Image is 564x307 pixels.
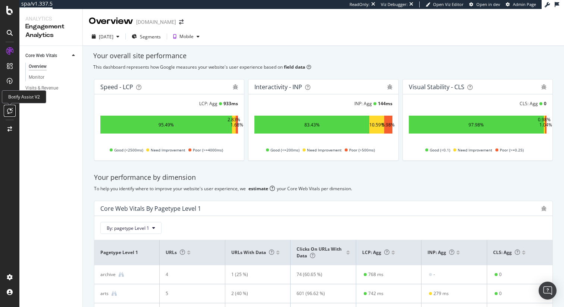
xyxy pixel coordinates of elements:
[231,290,279,297] div: 2 (40 %)
[231,271,279,278] div: 1 (25 %)
[426,1,464,7] a: Open Viz Editor
[493,249,520,256] span: CLS: Agg
[228,116,240,133] div: 2.83%
[94,185,553,192] div: To help you identify where to improve your website's user experience, we your Core Web Vitals per...
[29,73,77,81] a: Monitor
[100,222,162,234] button: By: pagetype Level 1
[350,1,370,7] div: ReadOnly:
[166,249,185,256] span: URLs
[89,15,133,28] div: Overview
[233,84,238,90] div: bug
[297,246,342,259] span: Clicks on URLs with data
[433,1,464,7] span: Open Viz Editor
[100,205,201,212] div: Core Web Vitals By pagetype Level 1
[100,249,151,256] span: pagetype Level 1
[29,73,44,81] div: Monitor
[362,249,389,256] span: LCP: Agg
[469,1,500,7] a: Open in dev
[140,34,161,40] span: Segments
[223,100,238,107] div: 933 ms
[304,122,320,128] div: 83.43%
[100,83,133,91] div: Speed - LCP
[382,122,395,128] div: 5.98%
[307,145,342,154] span: Need Improvement
[476,1,500,7] span: Open in dev
[199,100,217,107] div: LCP: Agg
[297,271,344,278] div: 74 (60.65 %)
[433,290,449,297] div: 279 ms
[231,249,274,256] span: URLs with data
[248,185,268,192] div: estimate
[381,1,408,7] div: Viz Debugger:
[114,145,143,154] span: Good (<2500ms)
[284,64,305,70] b: field data
[539,282,557,300] div: Open Intercom Messenger
[538,116,551,133] div: 0.98%
[25,52,70,60] a: Core Web Vitals
[499,271,502,278] div: 0
[541,84,546,90] div: bug
[25,84,77,92] a: Visits & Revenue
[93,64,554,70] div: This dashboard represents how Google measures your website's user experience based on
[107,225,149,231] span: By: pagetype Level 1
[94,173,553,182] div: Your performance by dimension
[231,122,243,128] div: 1.68%
[29,63,47,71] div: Overview
[193,145,223,154] span: Poor (>=4000ms)
[354,100,372,107] div: INP: Agg
[541,206,546,211] div: bug
[513,1,536,7] span: Admin Page
[520,100,538,107] div: CLS: Agg
[254,83,302,91] div: Interactivity - INP
[170,31,203,43] button: Mobile
[458,145,492,154] span: Need Improvement
[89,31,122,43] button: [DATE]
[93,51,554,61] div: Your overall site performance
[500,145,524,154] span: Poor (>=0.25)
[544,100,546,107] div: 0
[166,271,213,278] div: 4
[368,290,383,297] div: 742 ms
[25,22,76,40] div: Engagement Analytics
[25,52,57,60] div: Core Web Vitals
[297,290,344,297] div: 601 (96.62 %)
[159,122,174,128] div: 95.49%
[506,1,536,7] a: Admin Page
[100,271,116,278] div: archive
[539,122,552,128] div: 1.04%
[100,290,109,297] div: arts
[166,290,213,297] div: 5
[29,63,77,71] a: Overview
[2,90,46,103] div: Botify Assist V2
[349,145,375,154] span: Poor (>500ms)
[136,18,176,26] div: [DOMAIN_NAME]
[179,34,194,39] div: Mobile
[151,145,185,154] span: Need Improvement
[378,100,392,107] div: 144 ms
[179,19,184,25] div: arrow-right-arrow-left
[99,34,113,40] div: [DATE]
[368,271,383,278] div: 768 ms
[129,31,164,43] button: Segments
[25,15,76,22] div: Analytics
[369,122,385,128] div: 10.59%
[270,145,300,154] span: Good (<=200ms)
[387,84,392,90] div: bug
[25,84,58,92] div: Visits & Revenue
[409,83,464,91] div: Visual Stability - CLS
[469,122,484,128] div: 97.98%
[433,271,435,278] div: -
[499,290,502,297] div: 0
[427,249,454,256] span: INP: Agg
[430,145,450,154] span: Good (<0.1)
